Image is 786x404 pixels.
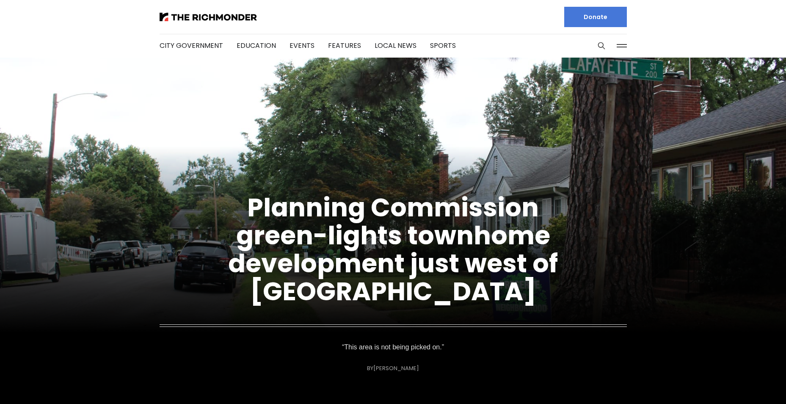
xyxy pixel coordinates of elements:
a: Features [328,41,361,50]
a: Local News [375,41,416,50]
a: Planning Commission green-lights townhome development just west of [GEOGRAPHIC_DATA] [228,190,558,309]
a: City Government [160,41,223,50]
a: Sports [430,41,456,50]
a: Events [290,41,314,50]
div: By [367,365,419,371]
img: The Richmonder [160,13,257,21]
p: “This area is not being picked on.” [342,341,444,353]
a: Donate [564,7,627,27]
iframe: portal-trigger [714,362,786,404]
a: Education [237,41,276,50]
a: [PERSON_NAME] [373,364,419,372]
button: Search this site [595,39,608,52]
